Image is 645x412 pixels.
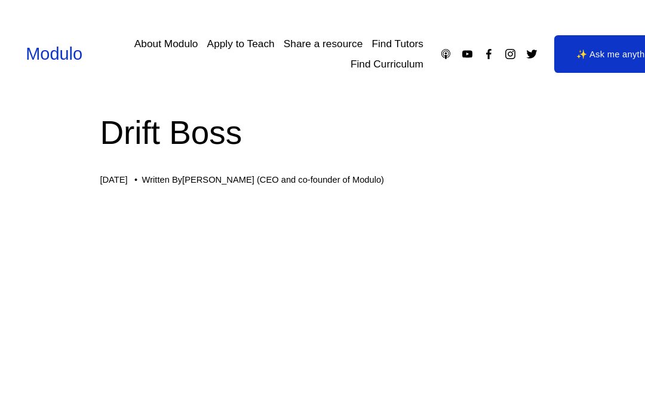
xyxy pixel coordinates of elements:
a: Modulo [26,44,82,63]
a: Apply to Teach [207,33,275,54]
a: Share a resource [284,33,363,54]
div: Written By [142,175,384,186]
a: YouTube [461,48,474,60]
a: Twitter [526,48,538,60]
h1: Drift Boss [100,110,545,156]
a: Apple Podcasts [440,48,452,60]
a: Find Curriculum [351,54,423,75]
a: About Modulo [134,33,198,54]
a: Instagram [504,48,517,60]
a: [PERSON_NAME] (CEO and co-founder of Modulo) [182,175,384,185]
a: Find Tutors [371,33,423,54]
a: Facebook [483,48,495,60]
span: [DATE] [100,175,127,185]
